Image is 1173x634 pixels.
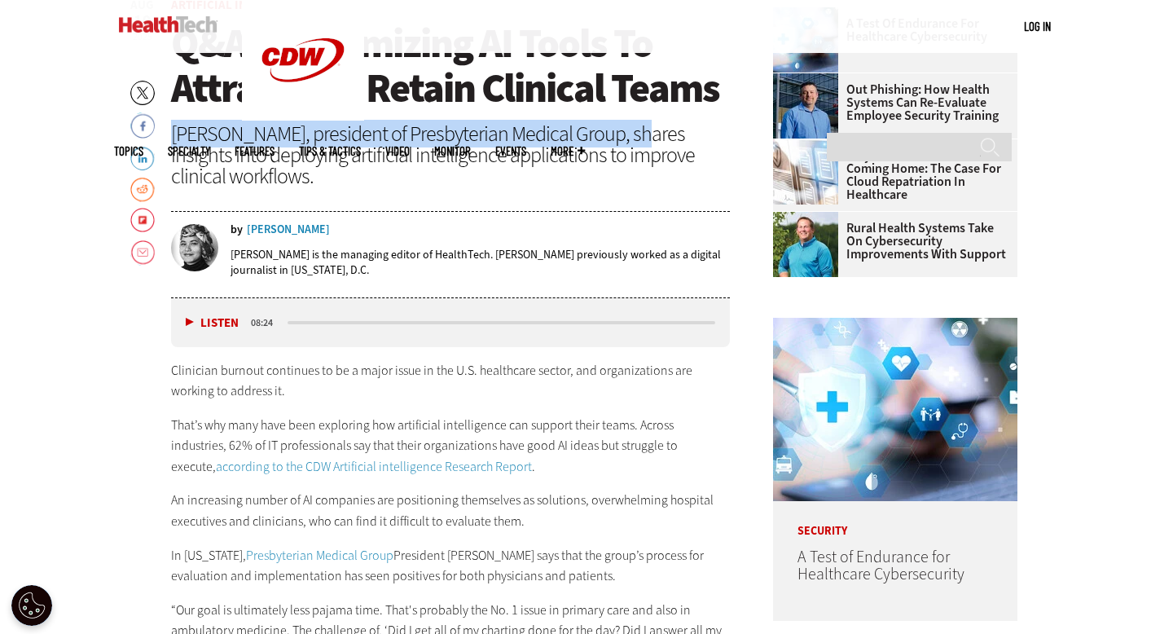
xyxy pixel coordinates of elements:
img: Jim Roeder [773,212,838,277]
div: duration [248,315,285,330]
a: Video [385,145,410,157]
a: Tips & Tactics [299,145,361,157]
p: [PERSON_NAME] is the managing editor of HealthTech. [PERSON_NAME] previously worked as a digital ... [231,247,730,278]
a: Why Some Workloads Are Coming Home: The Case for Cloud Repatriation in Healthcare [773,149,1008,201]
a: Rural Health Systems Take On Cybersecurity Improvements with Support [773,222,1008,261]
div: User menu [1024,18,1051,35]
span: Topics [114,145,143,157]
a: MonITor [434,145,471,157]
img: Teta-Alim [171,224,218,271]
div: [PERSON_NAME], president of Presbyterian Medical Group, shares insights into deploying artificial... [171,123,730,187]
img: Healthcare cybersecurity [773,318,1017,501]
a: Events [495,145,526,157]
p: Clinician burnout continues to be a major issue in the U.S. healthcare sector, and organizations ... [171,360,730,402]
span: by [231,224,243,236]
a: Log in [1024,19,1051,33]
a: Features [235,145,275,157]
a: Jim Roeder [773,212,846,225]
button: Open Preferences [11,585,52,626]
p: An increasing number of AI companies are positioning themselves as solutions, overwhelming hospit... [171,490,730,531]
a: Presbyterian Medical Group [246,547,393,564]
p: Security [773,501,1017,537]
a: A Test of Endurance for Healthcare Cybersecurity [797,546,964,585]
button: Listen [186,317,239,329]
span: More [551,145,585,157]
p: That’s why many have been exploring how artificial intelligence can support their teams. Across i... [171,415,730,478]
img: Home [119,16,217,33]
a: according to the CDW Artificial intelligence Research Report [216,458,532,475]
div: media player [171,298,730,347]
a: Electronic health records [773,139,846,152]
img: Electronic health records [773,139,838,205]
div: Cookie Settings [11,585,52,626]
p: In [US_STATE], President [PERSON_NAME] says that the group’s process for evaluation and implement... [171,545,730,587]
a: [PERSON_NAME] [247,224,330,236]
span: Specialty [168,145,210,157]
a: CDW [242,108,364,125]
